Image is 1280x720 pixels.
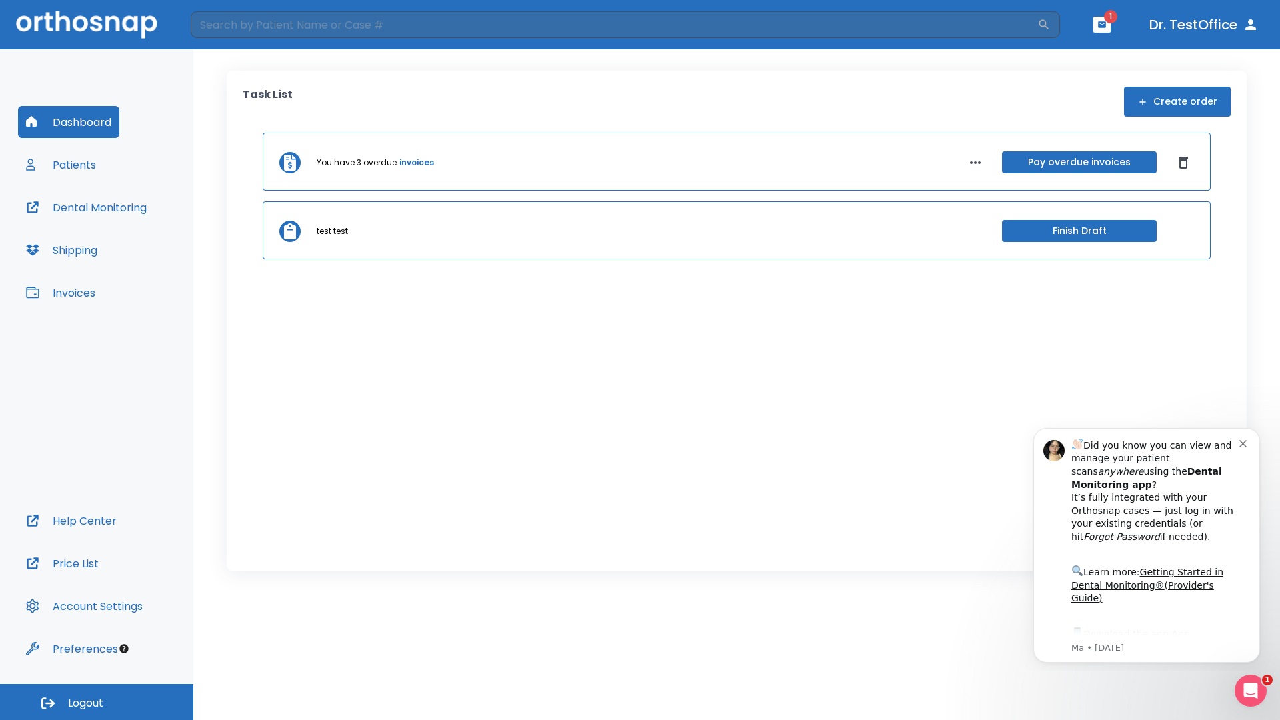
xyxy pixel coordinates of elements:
[58,226,226,238] p: Message from Ma, sent 5w ago
[1104,10,1117,23] span: 1
[118,643,130,655] div: Tooltip anchor
[1124,87,1231,117] button: Create order
[68,696,103,711] span: Logout
[18,277,103,309] button: Invoices
[226,21,237,31] button: Dismiss notification
[18,633,126,665] button: Preferences
[18,191,155,223] button: Dental Monitoring
[58,209,226,277] div: Download the app: | ​ Let us know if you need help getting started!
[18,590,151,622] button: Account Settings
[317,225,348,237] p: test test
[1235,675,1267,707] iframe: Intercom live chat
[1262,675,1273,685] span: 1
[16,11,157,38] img: Orthosnap
[399,157,434,169] a: invoices
[317,157,397,169] p: You have 3 overdue
[1002,220,1157,242] button: Finish Draft
[18,234,105,266] button: Shipping
[1144,13,1264,37] button: Dr. TestOffice
[1173,152,1194,173] button: Dismiss
[1013,416,1280,671] iframe: Intercom notifications message
[18,149,104,181] button: Patients
[243,87,293,117] p: Task List
[18,505,125,537] button: Help Center
[1002,151,1157,173] button: Pay overdue invoices
[191,11,1037,38] input: Search by Patient Name or Case #
[58,213,177,237] a: App Store
[18,106,119,138] button: Dashboard
[18,547,107,579] button: Price List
